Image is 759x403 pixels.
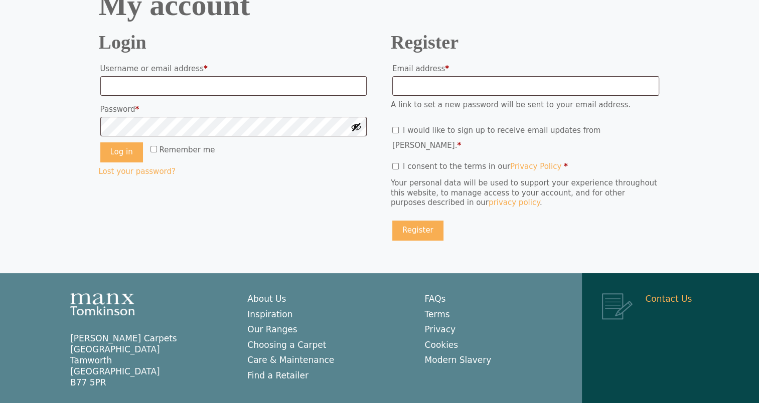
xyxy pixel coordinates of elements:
label: Password [100,102,367,117]
p: A link to set a new password will be sent to your email address. [391,100,661,110]
h2: Register [391,35,661,50]
a: Privacy [425,324,456,334]
button: Register [392,221,443,241]
button: Log in [100,142,143,162]
a: Cookies [425,340,459,350]
a: Find a Retailer [247,370,309,380]
button: Show password [351,121,362,132]
a: Choosing a Carpet [247,340,326,350]
a: Inspiration [247,309,292,319]
a: Lost your password? [99,167,176,176]
label: I consent to the terms in our [392,162,568,171]
input: I would like to sign up to receive email updates from [PERSON_NAME]. [392,127,399,133]
a: Terms [425,309,450,319]
a: privacy policy [489,198,540,207]
h2: Login [99,35,369,50]
input: Remember me [150,146,157,152]
a: Contact Us [645,294,692,304]
label: I would like to sign up to receive email updates from [PERSON_NAME]. [392,126,600,150]
a: FAQs [425,294,446,304]
label: Username or email address [100,61,367,76]
a: Modern Slavery [425,355,492,365]
a: Care & Maintenance [247,355,334,365]
img: Manx Tomkinson Logo [70,293,134,315]
a: About Us [247,294,286,304]
input: I consent to the terms in ourPrivacy Policy [392,163,399,169]
span: Remember me [160,145,215,154]
p: [PERSON_NAME] Carpets [GEOGRAPHIC_DATA] Tamworth [GEOGRAPHIC_DATA] B77 5PR [70,333,227,388]
a: Our Ranges [247,324,297,334]
p: Your personal data will be used to support your experience throughout this website, to manage acc... [391,178,661,208]
a: Privacy Policy [510,162,561,171]
label: Email address [392,61,659,76]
